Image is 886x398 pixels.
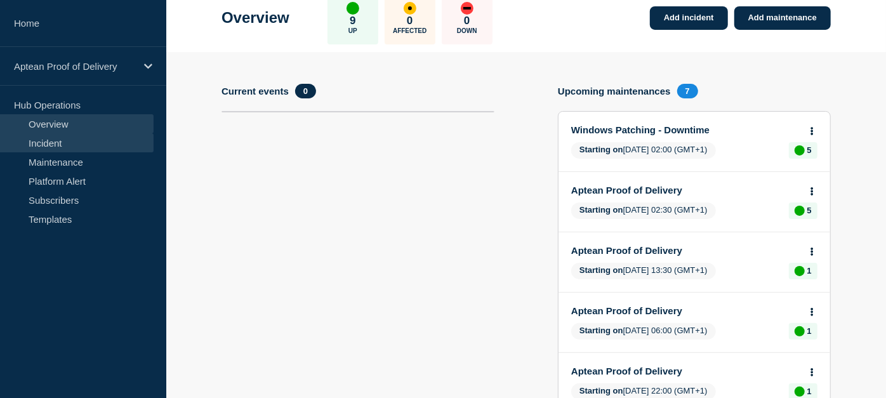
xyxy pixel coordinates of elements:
[571,263,716,279] span: [DATE] 13:30 (GMT+1)
[571,202,716,219] span: [DATE] 02:30 (GMT+1)
[807,326,812,336] p: 1
[404,2,416,15] div: affected
[461,2,473,15] div: down
[677,84,698,98] span: 7
[579,145,623,154] span: Starting on
[393,27,426,34] p: Affected
[650,6,728,30] a: Add incident
[795,326,805,336] div: up
[795,387,805,397] div: up
[579,386,623,395] span: Starting on
[464,15,470,27] p: 0
[795,266,805,276] div: up
[795,145,805,156] div: up
[571,142,716,159] span: [DATE] 02:00 (GMT+1)
[457,27,477,34] p: Down
[571,366,800,376] a: Aptean Proof of Delivery
[807,266,812,275] p: 1
[407,15,413,27] p: 0
[14,61,136,72] p: Aptean Proof of Delivery
[579,205,623,215] span: Starting on
[579,265,623,275] span: Starting on
[295,84,316,98] span: 0
[807,206,812,215] p: 5
[807,145,812,155] p: 5
[571,245,800,256] a: Aptean Proof of Delivery
[734,6,831,30] a: Add maintenance
[350,15,355,27] p: 9
[571,185,800,196] a: Aptean Proof of Delivery
[807,387,812,396] p: 1
[571,124,800,135] a: Windows Patching - Downtime
[221,86,289,96] h4: Current events
[579,326,623,335] span: Starting on
[221,9,289,27] h1: Overview
[795,206,805,216] div: up
[348,27,357,34] p: Up
[571,305,800,316] a: Aptean Proof of Delivery
[347,2,359,15] div: up
[571,323,716,340] span: [DATE] 06:00 (GMT+1)
[558,86,671,96] h4: Upcoming maintenances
